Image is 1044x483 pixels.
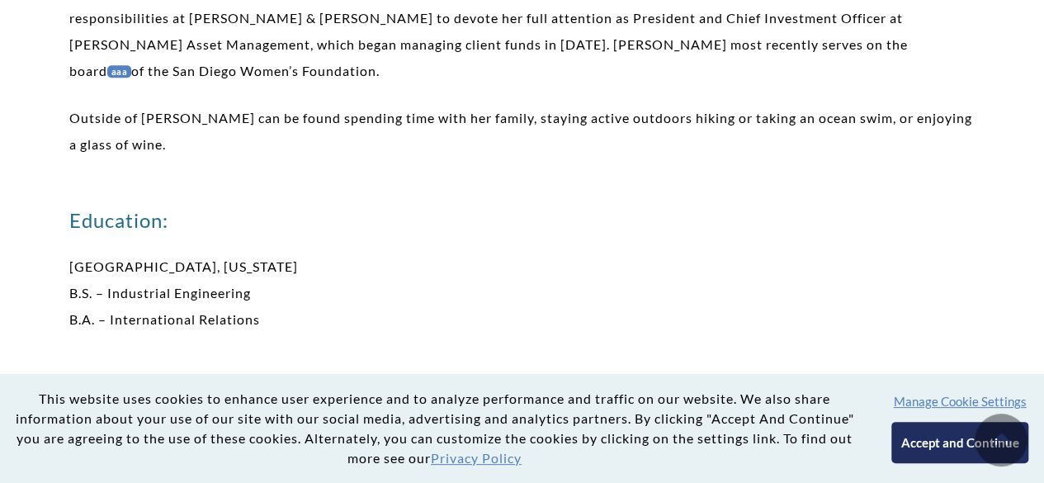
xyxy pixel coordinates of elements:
a: aaa [107,65,131,78]
p: This website uses cookies to enhance user experience and to analyze performance and traffic on ou... [13,389,856,468]
p: Outside of [PERSON_NAME] can be found spending time with her family, staying active outdoors hiki... [69,105,975,158]
button: Manage Cookie Settings [894,394,1027,409]
button: Accept and Continue [891,422,1027,463]
a: Privacy Policy [431,450,522,466]
h3: Education: [69,207,975,234]
p: [GEOGRAPHIC_DATA], [US_STATE] B.S. – Industrial Engineering B.A. – International Relations [69,253,975,333]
